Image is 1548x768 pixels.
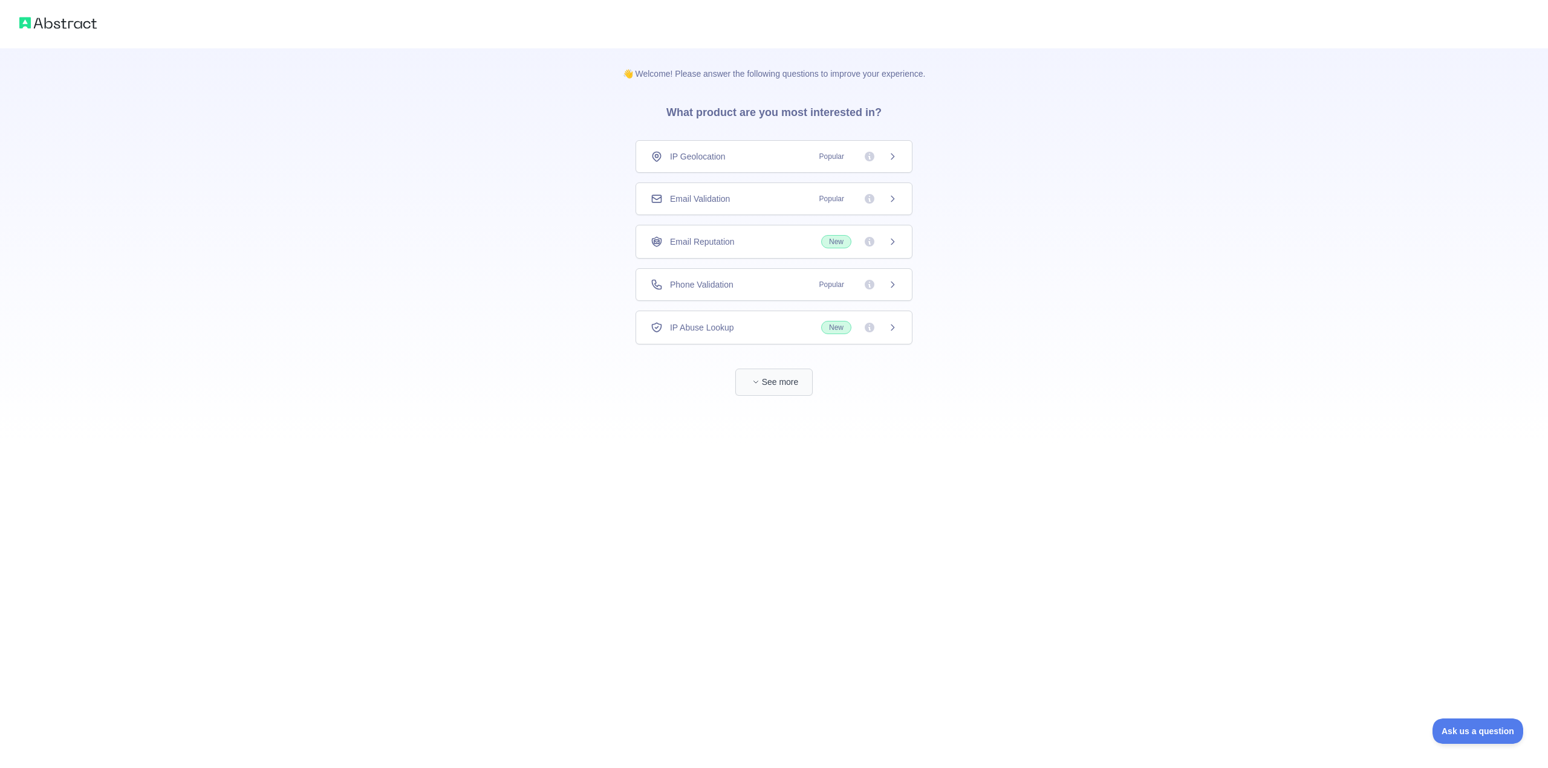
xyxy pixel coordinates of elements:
span: Email Validation [670,193,730,205]
h3: What product are you most interested in? [647,80,901,140]
button: See more [735,369,813,396]
iframe: Toggle Customer Support [1433,718,1524,744]
p: 👋 Welcome! Please answer the following questions to improve your experience. [603,48,945,80]
span: Popular [812,193,851,205]
img: Abstract logo [19,15,97,31]
span: IP Abuse Lookup [670,321,734,334]
span: New [821,235,851,248]
span: New [821,321,851,334]
span: Email Reputation [670,236,735,248]
span: Popular [812,150,851,163]
span: Popular [812,279,851,291]
span: Phone Validation [670,279,733,291]
span: IP Geolocation [670,150,726,163]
